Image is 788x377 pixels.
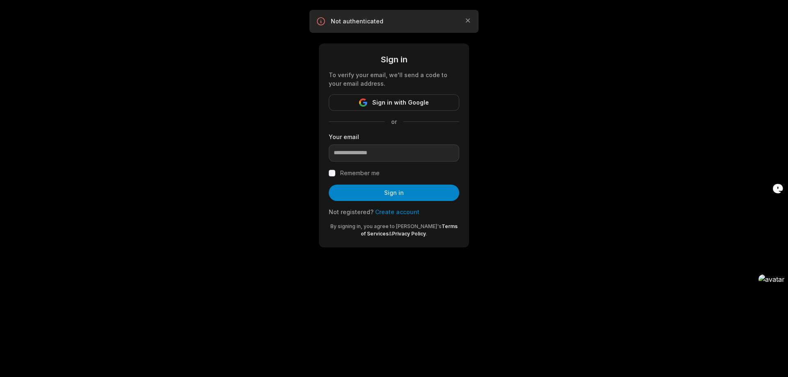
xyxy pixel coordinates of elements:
[329,94,459,111] button: Sign in with Google
[331,17,457,25] p: Not authenticated
[329,71,459,88] div: To verify your email, we'll send a code to your email address.
[361,223,458,237] a: Terms of Services
[372,98,429,107] span: Sign in with Google
[330,223,442,229] span: By signing in, you agree to [PERSON_NAME]'s
[340,168,380,178] label: Remember me
[758,274,785,284] img: avatar
[385,117,403,126] span: or
[329,185,459,201] button: Sign in
[375,208,419,215] a: Create account
[329,53,459,66] div: Sign in
[426,231,427,237] span: .
[389,231,392,237] span: &
[329,133,459,141] label: Your email
[329,208,373,215] span: Not registered?
[392,231,426,237] a: Privacy Policy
